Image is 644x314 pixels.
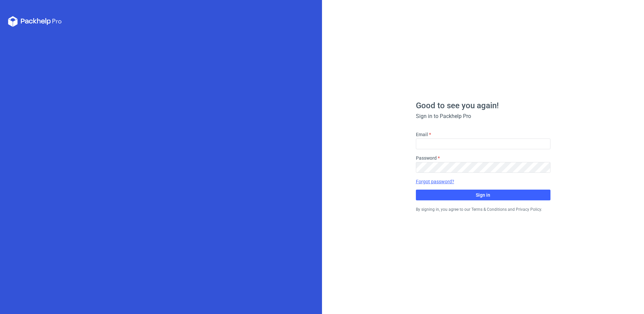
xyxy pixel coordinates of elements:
svg: Packhelp Pro [8,16,62,27]
small: By signing in, you agree to our Terms & Conditions and Privacy Policy. [416,207,542,212]
h1: Good to see you again! [416,102,550,110]
label: Password [416,155,437,161]
label: Email [416,131,428,138]
button: Sign in [416,190,550,200]
div: Sign in to Packhelp Pro [416,112,550,120]
a: Forgot password? [416,178,454,185]
span: Sign in [476,193,490,197]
